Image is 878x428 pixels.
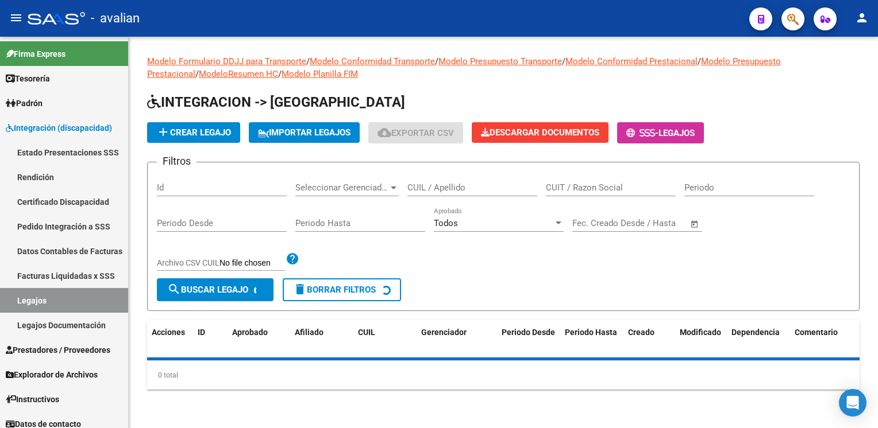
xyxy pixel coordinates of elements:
button: Exportar CSV [368,122,463,143]
a: Modelo Conformidad Prestacional [565,56,698,67]
span: Explorador de Archivos [6,368,98,381]
datatable-header-cell: Gerenciador [417,320,497,358]
div: / / / / / / [147,55,860,390]
datatable-header-cell: Periodo Hasta [560,320,623,358]
span: Tesorería [6,72,50,85]
button: Buscar Legajo [157,278,274,301]
span: Dependencia [731,328,780,337]
a: Modelo Presupuesto Transporte [438,56,562,67]
mat-icon: person [855,11,869,25]
datatable-header-cell: ID [193,320,228,358]
button: Borrar Filtros [283,278,401,301]
span: Acciones [152,328,185,337]
span: Borrar Filtros [293,285,376,295]
span: Firma Express [6,48,66,60]
a: ModeloResumen HC [199,69,278,79]
span: Buscar Legajo [167,285,248,295]
span: Modificado [680,328,721,337]
mat-icon: delete [293,282,307,296]
span: Legajos [658,128,695,138]
span: Padrón [6,97,43,110]
mat-icon: search [167,282,181,296]
mat-icon: help [286,252,299,266]
mat-icon: menu [9,11,23,25]
span: IMPORTAR LEGAJOS [258,127,351,138]
span: INTEGRACION -> [GEOGRAPHIC_DATA] [147,94,405,110]
button: IMPORTAR LEGAJOS [249,122,360,143]
span: CUIL [358,328,375,337]
datatable-header-cell: Aprobado [228,320,274,358]
span: Gerenciador [421,328,467,337]
span: Descargar Documentos [481,127,599,138]
datatable-header-cell: Acciones [147,320,193,358]
span: Archivo CSV CUIL [157,258,219,267]
datatable-header-cell: Periodo Desde [497,320,560,358]
datatable-header-cell: Comentario [790,320,859,358]
h3: Filtros [157,153,197,169]
button: Descargar Documentos [472,122,609,143]
input: End date [620,218,676,228]
datatable-header-cell: Dependencia [727,320,790,358]
datatable-header-cell: Modificado [675,320,727,358]
div: 0 total [147,361,860,390]
span: Crear Legajo [156,127,231,138]
span: Aprobado [232,328,268,337]
span: Todos [434,218,458,228]
a: Modelo Planilla FIM [282,69,358,79]
span: Integración (discapacidad) [6,122,112,134]
span: Periodo Hasta [565,328,617,337]
span: Periodo Desde [502,328,555,337]
mat-icon: cloud_download [378,126,391,139]
span: Instructivos [6,393,59,406]
datatable-header-cell: CUIL [353,320,417,358]
span: - avalian [91,6,140,31]
span: - [626,128,658,138]
span: Creado [628,328,654,337]
span: Afiliado [295,328,324,337]
span: Comentario [795,328,838,337]
span: Seleccionar Gerenciador [295,182,388,193]
datatable-header-cell: Afiliado [290,320,353,358]
span: Prestadores / Proveedores [6,344,110,356]
mat-icon: add [156,125,170,139]
span: ID [198,328,205,337]
a: Modelo Formulario DDJJ para Transporte [147,56,306,67]
input: Archivo CSV CUIL [219,258,286,269]
div: Open Intercom Messenger [839,389,867,417]
a: Modelo Conformidad Transporte [310,56,435,67]
button: Crear Legajo [147,122,240,143]
span: Exportar CSV [378,128,454,138]
button: -Legajos [617,122,704,143]
datatable-header-cell: Creado [623,320,675,358]
button: Open calendar [688,217,702,231]
input: Start date [572,218,610,228]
